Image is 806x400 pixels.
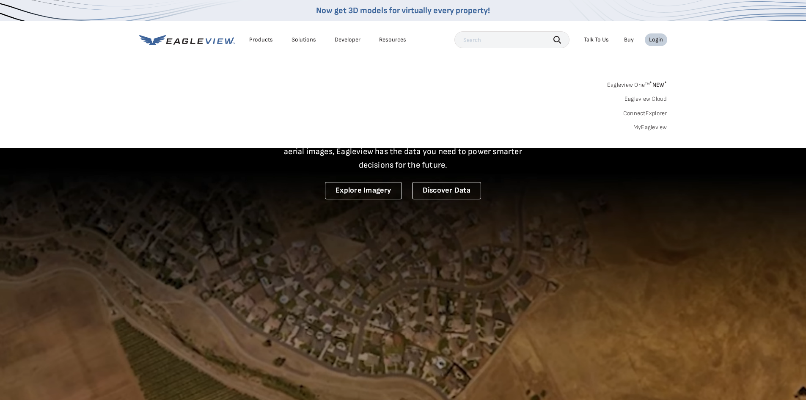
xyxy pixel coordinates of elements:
[633,124,667,131] a: MyEagleview
[624,36,634,44] a: Buy
[584,36,609,44] div: Talk To Us
[623,110,667,117] a: ConnectExplorer
[292,36,316,44] div: Solutions
[649,36,663,44] div: Login
[649,81,667,88] span: NEW
[454,31,569,48] input: Search
[607,79,667,88] a: Eagleview One™*NEW*
[274,131,533,172] p: A new era starts here. Built on more than 3.5 billion high-resolution aerial images, Eagleview ha...
[325,182,402,199] a: Explore Imagery
[335,36,360,44] a: Developer
[249,36,273,44] div: Products
[316,6,490,16] a: Now get 3D models for virtually every property!
[412,182,481,199] a: Discover Data
[379,36,406,44] div: Resources
[624,95,667,103] a: Eagleview Cloud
